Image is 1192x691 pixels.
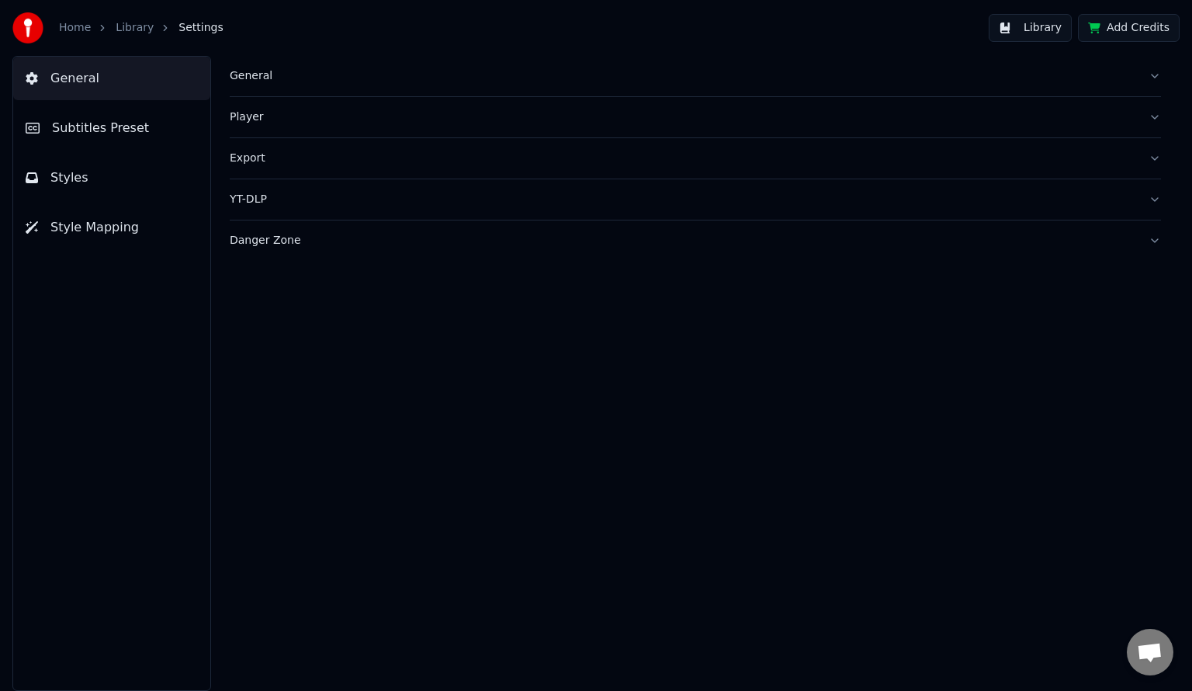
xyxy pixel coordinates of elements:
span: Subtitles Preset [52,119,149,137]
button: Subtitles Preset [13,106,210,150]
button: Style Mapping [13,206,210,249]
button: Player [230,97,1161,137]
div: General [230,68,1136,84]
span: General [50,69,99,88]
div: Danger Zone [230,233,1136,248]
div: Open chat [1127,629,1173,675]
div: YT-DLP [230,192,1136,207]
span: Settings [178,20,223,36]
div: Player [230,109,1136,125]
button: Export [230,138,1161,179]
nav: breadcrumb [59,20,223,36]
button: Danger Zone [230,220,1161,261]
span: Styles [50,168,88,187]
button: Styles [13,156,210,200]
button: General [230,56,1161,96]
button: Add Credits [1078,14,1180,42]
a: Library [116,20,154,36]
img: youka [12,12,43,43]
div: Export [230,151,1136,166]
a: Home [59,20,91,36]
button: General [13,57,210,100]
button: Library [989,14,1072,42]
button: YT-DLP [230,179,1161,220]
span: Style Mapping [50,218,139,237]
